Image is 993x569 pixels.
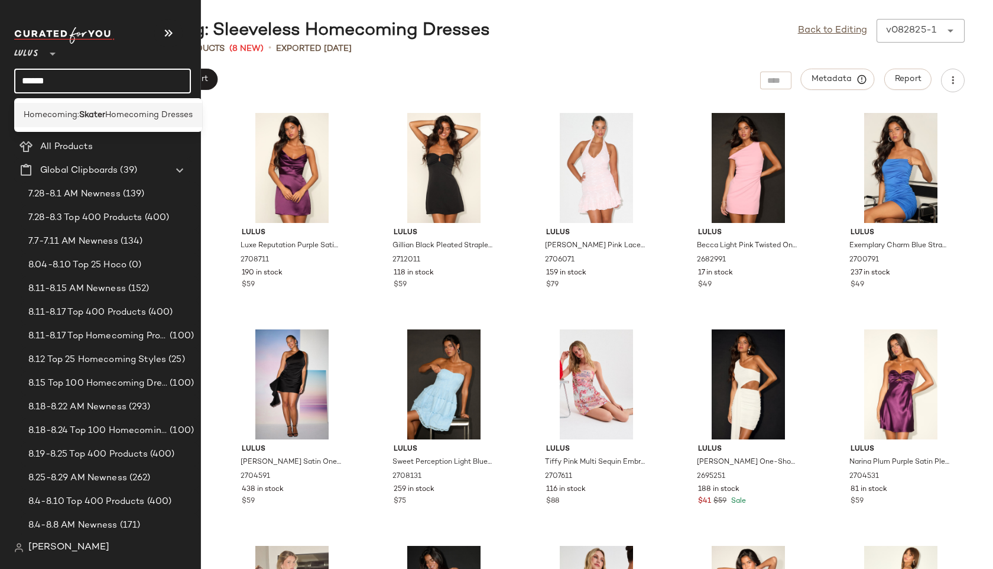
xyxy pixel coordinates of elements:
[126,400,151,414] span: (293)
[546,268,586,279] span: 159 in stock
[394,484,434,495] span: 259 in stock
[167,424,194,438] span: (100)
[28,471,127,485] span: 8.25-8.29 AM Newness
[811,74,865,85] span: Metadata
[127,471,151,485] span: (262)
[697,457,797,468] span: [PERSON_NAME] One-Shoulder Cutout Sash Mini Dress
[229,43,264,55] span: (8 New)
[241,241,341,251] span: Luxe Reputation Purple Satin Sleeveless Cowl Neck Mini Dress
[118,164,137,177] span: (39)
[394,228,494,238] span: Lulus
[28,306,146,319] span: 8.11-8.17 Top 400 Products
[142,211,170,225] span: (400)
[166,353,185,367] span: (25)
[28,329,167,343] span: 8.11-8.17 Top Homecoming Product
[242,228,342,238] span: Lulus
[79,109,105,121] b: Skater
[40,140,93,154] span: All Products
[118,235,143,248] span: (134)
[546,228,647,238] span: Lulus
[886,24,936,38] div: v082825-1
[384,329,504,439] img: 2708131_01_hero_2025-07-17.jpg
[126,282,150,296] span: (152)
[268,41,271,56] span: •
[28,400,126,414] span: 8.18-8.22 AM Newness
[28,448,148,461] span: 8.19-8.25 Top 400 Products
[28,211,142,225] span: 7.28-8.3 Top 400 Products
[167,329,194,343] span: (100)
[242,280,255,290] span: $59
[241,471,270,482] span: 2704591
[118,519,141,532] span: (171)
[24,109,79,121] span: Homecoming:
[28,377,167,390] span: 8.15 Top 100 Homecoming Dresses
[537,113,656,223] img: 13017941_2706071.jpg
[851,228,951,238] span: Lulus
[14,27,115,44] img: cfy_white_logo.C9jOOHJF.svg
[849,255,879,266] span: 2700791
[121,187,145,201] span: (139)
[546,280,559,290] span: $79
[546,444,647,455] span: Lulus
[14,40,38,62] span: Lulus
[841,329,960,439] img: 2704531_01_hero_2025-07-14.jpg
[28,235,118,248] span: 7.7-7.11 AM Newness
[392,241,493,251] span: Gillian Black Pleated Strapless Mini Dress
[801,69,875,90] button: Metadata
[28,541,109,555] span: [PERSON_NAME]
[28,353,166,367] span: 8.12 Top 25 Homecoming Styles
[849,471,879,482] span: 2704531
[242,484,284,495] span: 438 in stock
[545,241,645,251] span: [PERSON_NAME] Pink Lace Ruched Halter Mini Dress
[394,496,406,507] span: $75
[148,448,175,461] span: (400)
[698,496,711,507] span: $41
[698,444,799,455] span: Lulus
[698,484,739,495] span: 188 in stock
[232,113,352,223] img: 2708711_02_front_2025-07-09.jpg
[689,329,808,439] img: 2695251_01_hero_2025-07-08.jpg
[241,255,269,266] span: 2708711
[392,255,420,266] span: 2712011
[713,496,726,507] span: $59
[394,268,434,279] span: 118 in stock
[697,471,725,482] span: 2695251
[545,471,572,482] span: 2707611
[851,280,864,290] span: $49
[698,280,712,290] span: $49
[894,75,921,84] span: Report
[851,444,951,455] span: Lulus
[729,497,746,505] span: Sale
[698,268,733,279] span: 17 in stock
[849,457,950,468] span: Narina Plum Purple Satin Pleated Strapless Mini Dress
[241,457,341,468] span: [PERSON_NAME] Satin One-Shoulder Sash Mini Dress
[28,258,126,272] span: 8.04-8.10 Top 25 Hoco
[697,255,726,266] span: 2682991
[546,496,559,507] span: $88
[884,69,932,90] button: Report
[798,24,867,38] a: Back to Editing
[276,43,352,55] p: Exported [DATE]
[851,484,887,495] span: 81 in stock
[546,484,586,495] span: 116 in stock
[14,543,24,552] img: svg%3e
[689,113,808,223] img: 2682991_01_hero_2025-07-01.jpg
[841,113,960,223] img: 2700791_01_hero_2025-07-08.jpg
[849,241,950,251] span: Exemplary Charm Blue Strapless Ruched Bodycon Mini Dress
[242,496,255,507] span: $59
[545,457,645,468] span: Tiffy Pink Multi Sequin Embroidered Strapless Mini Dress
[242,444,342,455] span: Lulus
[545,255,575,266] span: 2706071
[232,329,352,439] img: 13017781_2704591.jpg
[392,471,421,482] span: 2708131
[394,280,407,290] span: $59
[28,424,167,438] span: 8.18-8.24 Top 100 Homecoming Dresses
[384,113,504,223] img: 2712011_01_hero_2025-07-29.jpg
[28,282,126,296] span: 8.11-8.15 AM Newness
[28,519,118,532] span: 8.4-8.8 AM Newness
[698,228,799,238] span: Lulus
[146,306,173,319] span: (400)
[242,268,283,279] span: 190 in stock
[76,19,490,43] div: Homecoming: Sleeveless Homecoming Dresses
[145,495,172,509] span: (400)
